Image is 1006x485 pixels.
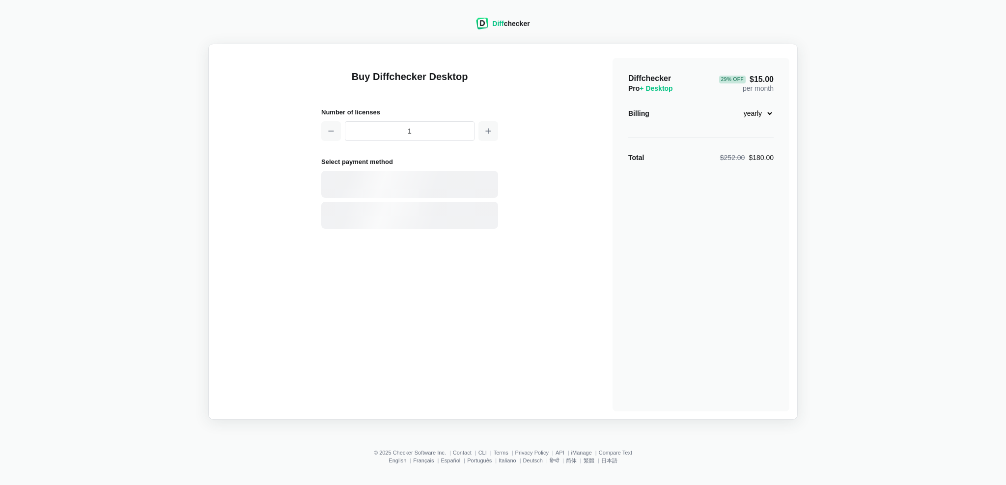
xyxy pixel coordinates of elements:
[441,458,460,463] a: Español
[453,450,472,456] a: Contact
[523,458,543,463] a: Deutsch
[601,458,617,463] a: 日本語
[571,450,592,456] a: iManage
[640,84,672,92] span: + Desktop
[476,23,530,31] a: Diffchecker logoDiffchecker
[476,18,488,29] img: Diffchecker logo
[321,70,498,95] h1: Buy Diffchecker Desktop
[566,458,577,463] a: 简体
[345,121,475,141] input: 1
[321,157,498,167] h2: Select payment method
[719,74,774,93] div: per month
[720,154,745,162] span: $252.00
[550,458,559,463] a: हिन्दी
[499,458,516,463] a: Italiano
[720,153,774,162] div: $180.00
[628,84,673,92] span: Pro
[492,19,530,28] div: checker
[628,108,649,118] div: Billing
[478,450,487,456] a: CLI
[628,154,644,162] strong: Total
[515,450,549,456] a: Privacy Policy
[584,458,594,463] a: 繁體
[599,450,632,456] a: Compare Text
[719,76,746,83] div: 29 % Off
[556,450,564,456] a: API
[492,20,503,27] span: Diff
[321,107,498,117] h2: Number of licenses
[374,450,453,456] li: © 2025 Checker Software Inc.
[467,458,492,463] a: Português
[494,450,508,456] a: Terms
[389,458,406,463] a: English
[413,458,434,463] a: Français
[628,74,671,82] span: Diffchecker
[719,76,774,83] span: $15.00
